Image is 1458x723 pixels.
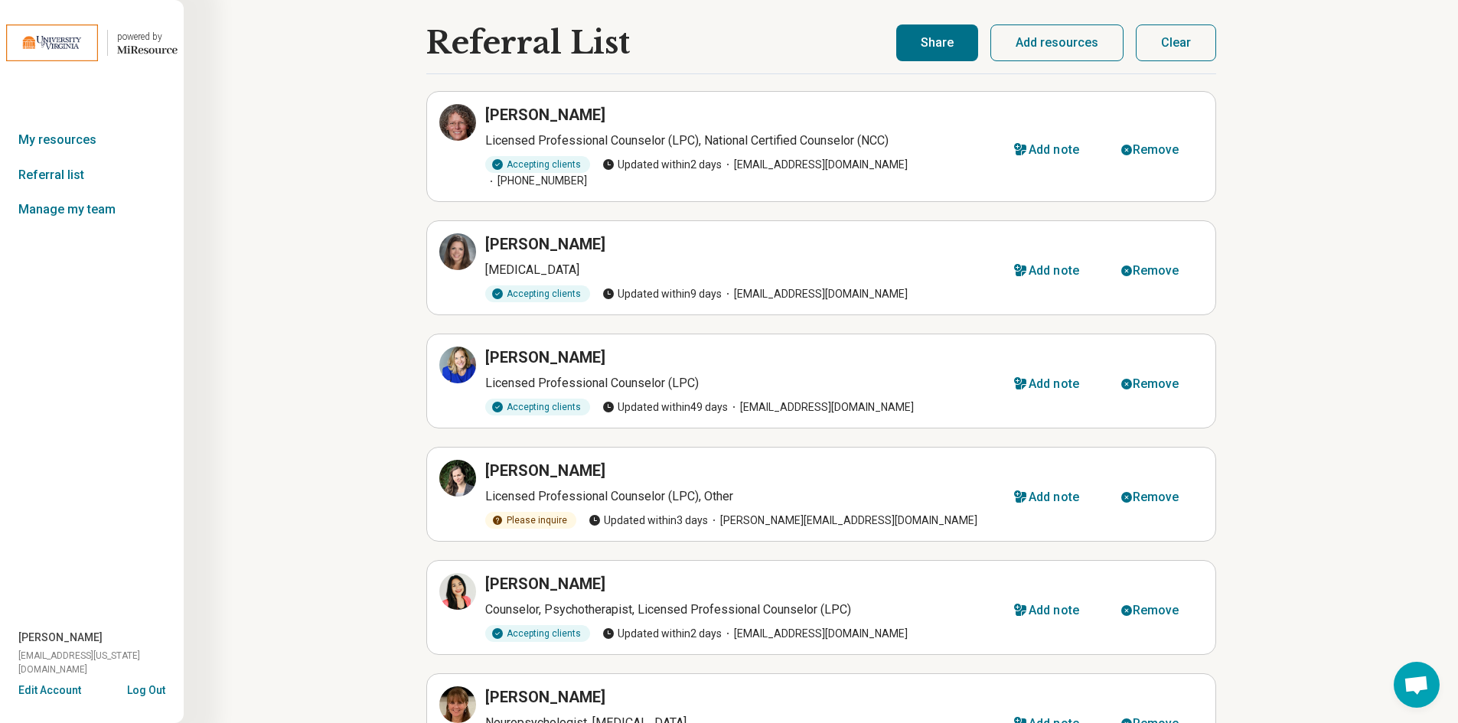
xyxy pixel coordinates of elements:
[485,104,605,125] h3: [PERSON_NAME]
[996,592,1103,629] button: Add note
[1133,265,1179,277] div: Remove
[485,173,587,189] span: [PHONE_NUMBER]
[1136,24,1216,61] button: Clear
[485,261,996,279] p: [MEDICAL_DATA]
[485,399,590,415] div: Accepting clients
[896,24,978,61] button: Share
[996,479,1103,516] button: Add note
[990,24,1124,61] button: Add resources
[485,347,605,368] h3: [PERSON_NAME]
[996,366,1103,402] button: Add note
[1029,604,1079,617] div: Add note
[1133,604,1179,617] div: Remove
[1029,144,1079,156] div: Add note
[6,24,178,61] a: University of Virginiapowered by
[485,512,576,529] div: Please inquire
[1103,592,1203,629] button: Remove
[18,649,184,676] span: [EMAIL_ADDRESS][US_STATE][DOMAIN_NAME]
[1133,144,1179,156] div: Remove
[485,156,590,173] div: Accepting clients
[485,374,996,392] p: Licensed Professional Counselor (LPC)
[1103,479,1203,516] button: Remove
[426,25,630,60] h1: Referral List
[485,233,605,255] h3: [PERSON_NAME]
[485,460,605,481] h3: [PERSON_NAME]
[1394,662,1440,708] div: Open chat
[485,686,605,708] h3: [PERSON_NAME]
[1103,366,1203,402] button: Remove
[485,285,590,302] div: Accepting clients
[485,625,590,642] div: Accepting clients
[1103,132,1203,168] button: Remove
[722,157,908,173] span: [EMAIL_ADDRESS][DOMAIN_NAME]
[485,601,996,619] p: Counselor, Psychotherapist, Licensed Professional Counselor (LPC)
[996,132,1103,168] button: Add note
[6,24,98,61] img: University of Virginia
[18,630,103,646] span: [PERSON_NAME]
[485,573,605,594] h3: [PERSON_NAME]
[589,513,708,529] span: Updated within 3 days
[18,682,81,699] button: Edit Account
[722,286,908,302] span: [EMAIL_ADDRESS][DOMAIN_NAME]
[1029,378,1079,390] div: Add note
[1133,378,1179,390] div: Remove
[722,626,908,642] span: [EMAIL_ADDRESS][DOMAIN_NAME]
[728,399,914,415] span: [EMAIL_ADDRESS][DOMAIN_NAME]
[1029,491,1079,503] div: Add note
[1133,491,1179,503] div: Remove
[602,626,722,642] span: Updated within 2 days
[602,399,728,415] span: Updated within 49 days
[602,286,722,302] span: Updated within 9 days
[117,30,178,44] div: powered by
[485,132,996,150] p: Licensed Professional Counselor (LPC), National Certified Counselor (NCC)
[708,513,977,529] span: [PERSON_NAME][EMAIL_ADDRESS][DOMAIN_NAME]
[485,487,996,506] p: Licensed Professional Counselor (LPC), Other
[1029,265,1079,277] div: Add note
[602,157,722,173] span: Updated within 2 days
[996,252,1103,289] button: Add note
[127,682,165,695] button: Log Out
[1103,252,1203,289] button: Remove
